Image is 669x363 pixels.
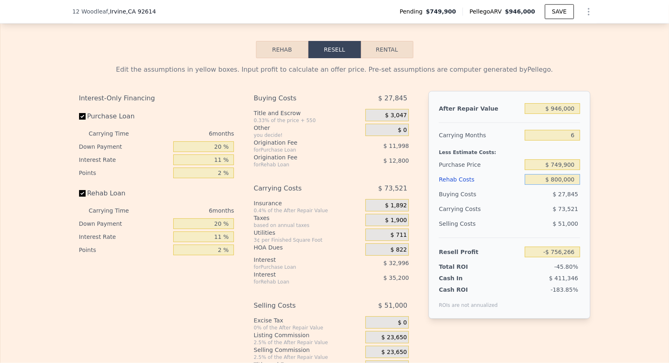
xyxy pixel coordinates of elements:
[79,230,170,243] div: Interest Rate
[254,153,345,161] div: Origination Fee
[254,214,362,222] div: Taxes
[254,298,345,313] div: Selling Costs
[553,206,578,212] span: $ 73,521
[505,8,535,15] span: $946,000
[469,7,505,16] span: Pellego ARV
[361,41,413,58] button: Rental
[254,91,345,106] div: Buying Costs
[378,298,407,313] span: $ 51,000
[254,270,345,279] div: Interest
[254,181,345,196] div: Carrying Costs
[390,231,407,239] span: $ 711
[383,143,409,149] span: $ 11,998
[553,220,578,227] span: $ 51,000
[385,202,407,209] span: $ 1,892
[553,191,578,197] span: $ 27,845
[439,143,580,157] div: Less Estimate Costs:
[254,199,362,207] div: Insurance
[254,346,362,354] div: Selling Commission
[79,190,86,197] input: Rehab Loan
[439,202,490,216] div: Carrying Costs
[551,286,578,293] span: -183.85%
[254,237,362,243] div: 3¢ per Finished Square Foot
[390,246,407,254] span: $ 822
[385,112,407,119] span: $ 3,047
[254,256,345,264] div: Interest
[439,286,498,294] div: Cash ROI
[254,324,362,331] div: 0% of the After Repair Value
[89,204,142,217] div: Carrying Time
[126,8,156,15] span: , CA 92614
[254,132,362,138] div: you decide!
[439,172,522,187] div: Rehab Costs
[145,127,234,140] div: 6 months
[378,91,407,106] span: $ 27,845
[383,275,409,281] span: $ 35,200
[89,127,142,140] div: Carrying Time
[381,334,407,341] span: $ 23,650
[254,354,362,361] div: 2.5% of the After Repair Value
[254,243,362,252] div: HOA Dues
[256,41,308,58] button: Rehab
[79,153,170,166] div: Interest Rate
[439,128,522,143] div: Carrying Months
[79,65,590,75] div: Edit the assumptions in yellow boxes. Input profit to calculate an offer price. Pre-set assumptio...
[254,109,362,117] div: Title and Escrow
[398,127,407,134] span: $ 0
[439,274,490,282] div: Cash In
[439,187,522,202] div: Buying Costs
[400,7,426,16] span: Pending
[79,140,170,153] div: Down Payment
[545,4,574,19] button: SAVE
[254,147,345,153] div: for Purchase Loan
[439,263,490,271] div: Total ROI
[254,138,345,147] div: Origination Fee
[79,109,170,124] label: Purchase Loan
[549,275,578,281] span: $ 411,346
[254,124,362,132] div: Other
[254,279,345,285] div: for Rehab Loan
[381,349,407,356] span: $ 23,650
[254,117,362,124] div: 0.33% of the price + 550
[383,157,409,164] span: $ 12,800
[439,245,522,259] div: Resell Profit
[254,222,362,229] div: based on annual taxes
[254,339,362,346] div: 2.5% of the After Repair Value
[79,91,234,106] div: Interest-Only Financing
[254,207,362,214] div: 0.4% of the After Repair Value
[308,41,361,58] button: Resell
[79,166,170,179] div: Points
[79,113,86,120] input: Purchase Loan
[79,243,170,256] div: Points
[254,229,362,237] div: Utilities
[79,217,170,230] div: Down Payment
[254,264,345,270] div: for Purchase Loan
[439,157,522,172] div: Purchase Price
[554,263,578,270] span: -45.80%
[254,161,345,168] div: for Rehab Loan
[73,7,108,16] span: 12 Woodleaf
[426,7,456,16] span: $749,900
[439,294,498,309] div: ROIs are not annualized
[383,260,409,266] span: $ 32,996
[254,331,362,339] div: Listing Commission
[145,204,234,217] div: 6 months
[108,7,156,16] span: , Irvine
[79,186,170,201] label: Rehab Loan
[581,3,597,20] button: Show Options
[378,181,407,196] span: $ 73,521
[439,216,522,231] div: Selling Costs
[254,316,362,324] div: Excise Tax
[398,319,407,327] span: $ 0
[439,101,522,116] div: After Repair Value
[385,217,407,224] span: $ 1,900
